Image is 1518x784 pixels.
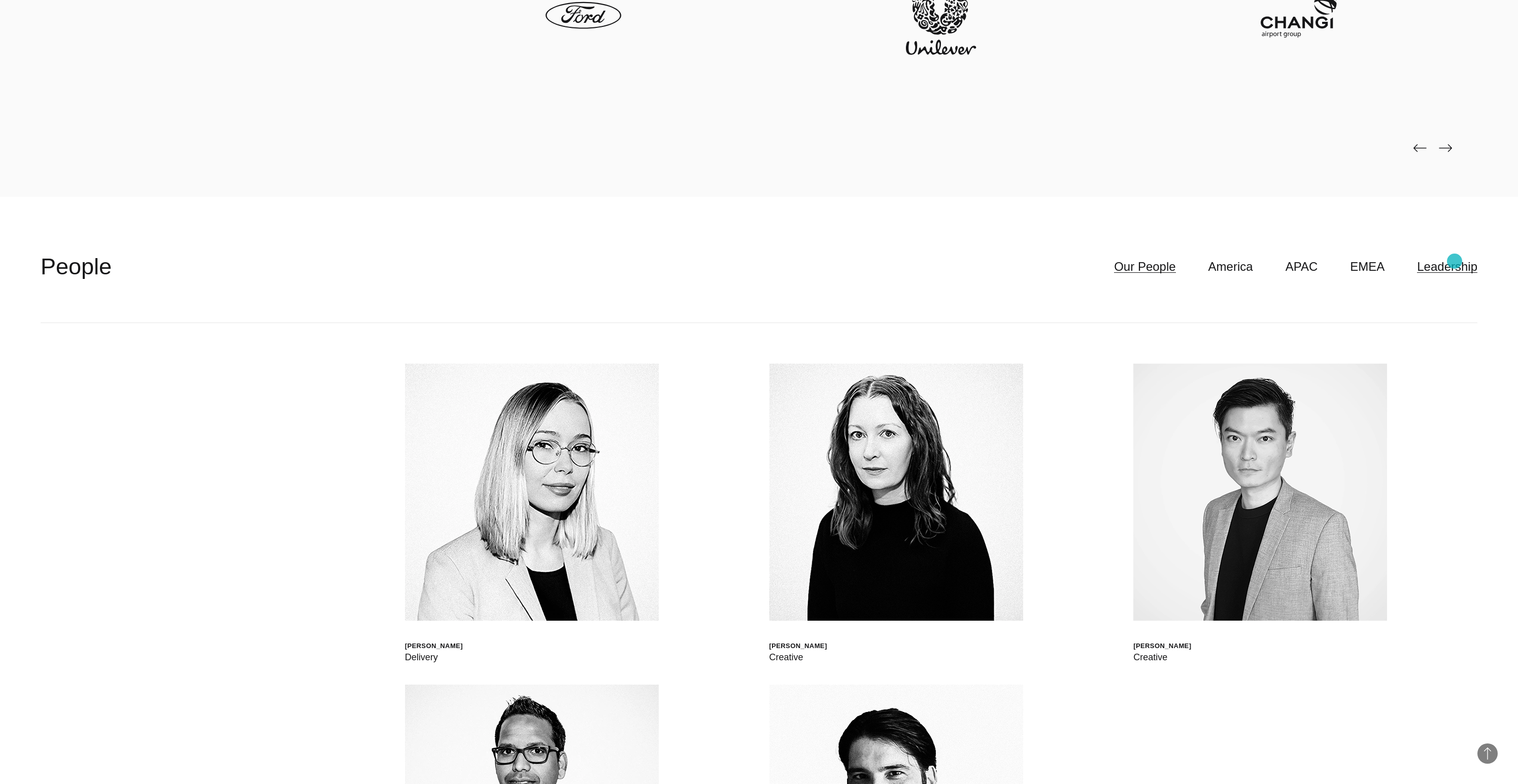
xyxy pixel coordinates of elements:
div: [PERSON_NAME] [1133,642,1191,650]
div: [PERSON_NAME] [405,642,463,650]
a: Leadership [1417,257,1477,276]
a: America [1208,257,1253,276]
img: page-back-black.png [1413,144,1427,152]
img: Walt Drkula [405,364,659,621]
div: [PERSON_NAME] [769,642,827,650]
button: Back to Top [1477,743,1498,764]
div: Creative [1133,650,1191,664]
a: Our People [1114,257,1175,276]
div: Delivery [405,650,463,664]
img: Jen Higgins [769,364,1023,621]
div: Creative [769,650,827,664]
h2: People [41,252,112,282]
a: APAC [1286,257,1318,276]
a: EMEA [1350,257,1385,276]
img: Daniel Ng [1133,364,1387,621]
img: page-next-black.png [1439,144,1452,152]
